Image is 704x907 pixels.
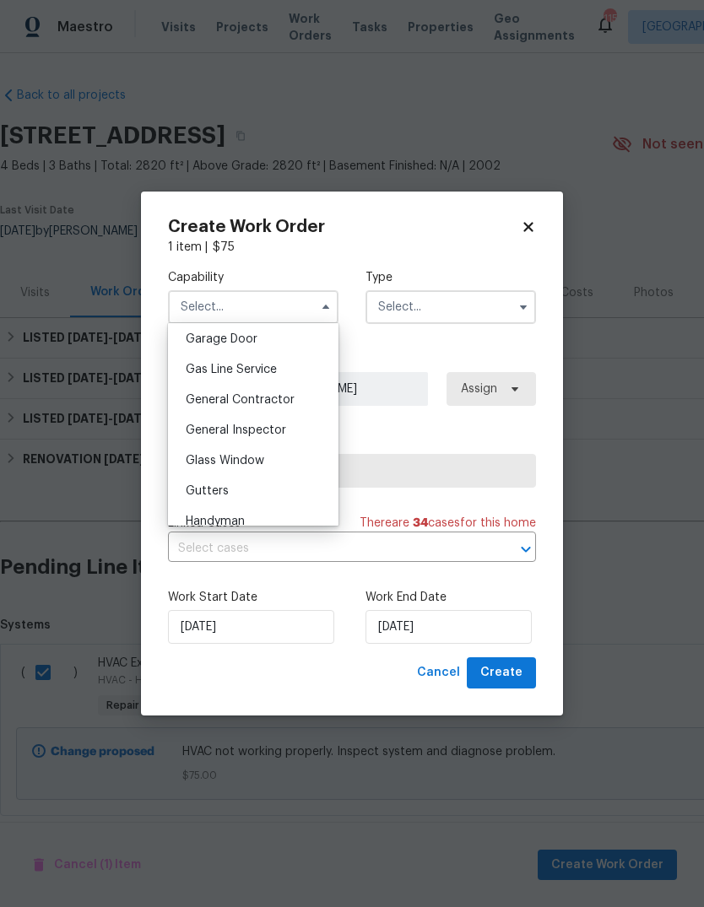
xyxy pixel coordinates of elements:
[168,610,334,644] input: M/D/YYYY
[461,381,497,397] span: Assign
[168,219,521,235] h2: Create Work Order
[168,351,536,368] label: Work Order Manager
[182,462,522,479] span: Select trade partner
[186,394,295,406] span: General Contractor
[186,455,264,467] span: Glass Window
[186,485,229,497] span: Gutters
[360,515,536,532] span: There are case s for this home
[168,536,489,562] input: Select cases
[213,241,235,253] span: $ 75
[480,662,523,683] span: Create
[168,239,536,256] div: 1 item |
[168,290,338,324] input: Select...
[186,364,277,375] span: Gas Line Service
[366,589,536,606] label: Work End Date
[186,516,245,527] span: Handyman
[186,333,257,345] span: Garage Door
[168,433,536,450] label: Trade Partner
[316,297,336,317] button: Hide options
[513,297,533,317] button: Show options
[366,269,536,286] label: Type
[186,424,286,436] span: General Inspector
[417,662,460,683] span: Cancel
[168,589,338,606] label: Work Start Date
[366,610,532,644] input: M/D/YYYY
[168,269,338,286] label: Capability
[514,537,538,561] button: Open
[366,290,536,324] input: Select...
[410,657,467,688] button: Cancel
[413,517,428,529] span: 34
[467,657,536,688] button: Create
